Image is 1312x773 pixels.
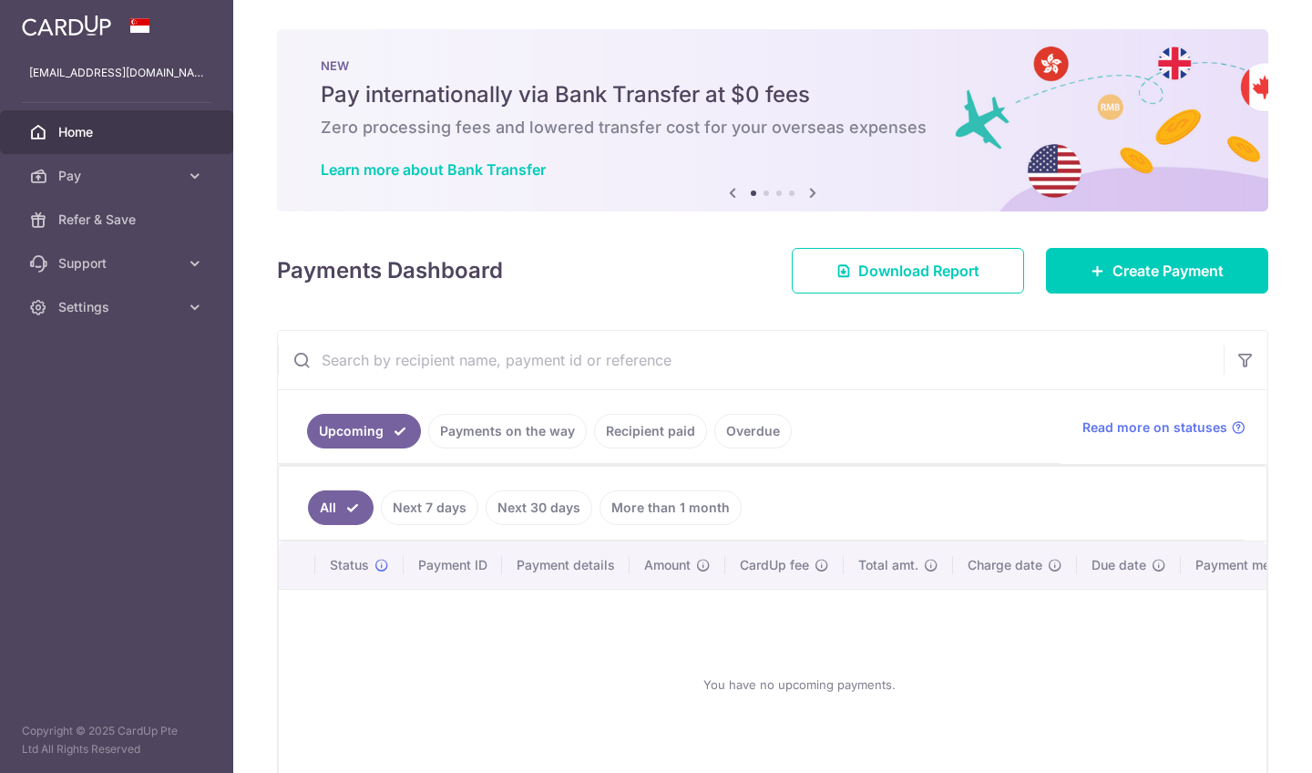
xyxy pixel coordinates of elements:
span: Settings [58,298,179,316]
a: Upcoming [307,414,421,448]
span: Total amt. [858,556,918,574]
a: Next 30 days [486,490,592,525]
img: Bank transfer banner [277,29,1268,211]
h6: Zero processing fees and lowered transfer cost for your overseas expenses [321,117,1225,139]
a: Learn more about Bank Transfer [321,160,546,179]
a: Recipient paid [594,414,707,448]
span: Read more on statuses [1082,418,1227,437]
th: Payment details [502,541,630,589]
input: Search by recipient name, payment id or reference [278,331,1224,389]
span: Home [58,123,179,141]
span: Pay [58,167,179,185]
span: Status [330,556,369,574]
span: Amount [644,556,691,574]
a: Download Report [792,248,1024,294]
span: CardUp fee [740,556,809,574]
a: More than 1 month [600,490,742,525]
span: Charge date [968,556,1042,574]
span: Download Report [858,260,979,282]
span: Support [58,254,179,273]
div: You have no upcoming payments. [301,604,1297,765]
th: Payment ID [404,541,502,589]
p: [EMAIL_ADDRESS][DOMAIN_NAME] [29,64,204,82]
a: Payments on the way [428,414,587,448]
a: Next 7 days [381,490,478,525]
a: Overdue [714,414,792,448]
a: Create Payment [1046,248,1268,294]
h4: Payments Dashboard [277,254,503,287]
a: Read more on statuses [1082,418,1245,437]
span: Create Payment [1112,260,1224,282]
p: NEW [321,58,1225,73]
h5: Pay internationally via Bank Transfer at $0 fees [321,80,1225,109]
span: Refer & Save [58,211,179,229]
a: All [308,490,374,525]
img: CardUp [22,15,111,36]
span: Due date [1092,556,1146,574]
